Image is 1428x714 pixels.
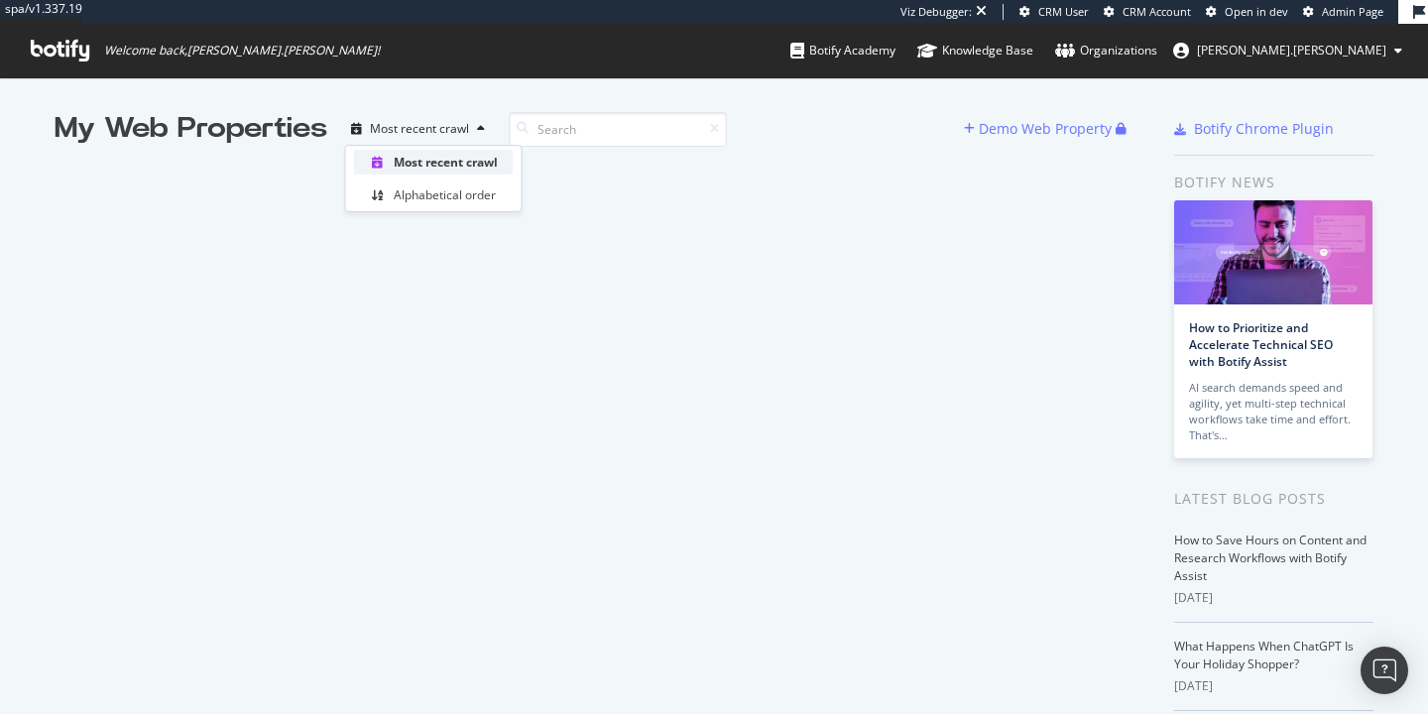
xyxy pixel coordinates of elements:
[964,113,1116,145] button: Demo Web Property
[964,120,1116,137] a: Demo Web Property
[1104,4,1191,20] a: CRM Account
[1189,319,1333,370] a: How to Prioritize and Accelerate Technical SEO with Botify Assist
[1225,4,1288,19] span: Open in dev
[1174,638,1354,672] a: What Happens When ChatGPT Is Your Holiday Shopper?
[1038,4,1089,19] span: CRM User
[1197,42,1386,59] span: maggie.sullivan
[370,123,469,135] div: Most recent crawl
[1174,200,1372,304] img: How to Prioritize and Accelerate Technical SEO with Botify Assist
[1174,677,1373,695] div: [DATE]
[55,109,327,149] div: My Web Properties
[790,24,895,77] a: Botify Academy
[1322,4,1383,19] span: Admin Page
[1174,589,1373,607] div: [DATE]
[917,41,1033,60] div: Knowledge Base
[900,4,972,20] div: Viz Debugger:
[1123,4,1191,19] span: CRM Account
[1206,4,1288,20] a: Open in dev
[1174,488,1373,510] div: Latest Blog Posts
[394,154,498,171] div: Most recent crawl
[917,24,1033,77] a: Knowledge Base
[1174,119,1334,139] a: Botify Chrome Plugin
[979,119,1112,139] div: Demo Web Property
[1174,532,1367,584] a: How to Save Hours on Content and Research Workflows with Botify Assist
[790,41,895,60] div: Botify Academy
[1189,380,1358,443] div: AI search demands speed and agility, yet multi-step technical workflows take time and effort. Tha...
[104,43,380,59] span: Welcome back, [PERSON_NAME].[PERSON_NAME] !
[1019,4,1089,20] a: CRM User
[1055,41,1157,60] div: Organizations
[1157,35,1418,66] button: [PERSON_NAME].[PERSON_NAME]
[1174,172,1373,193] div: Botify news
[1194,119,1334,139] div: Botify Chrome Plugin
[1303,4,1383,20] a: Admin Page
[343,113,493,145] button: Most recent crawl
[1361,647,1408,694] div: Open Intercom Messenger
[1055,24,1157,77] a: Organizations
[394,186,496,203] div: Alphabetical order
[509,112,727,147] input: Search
